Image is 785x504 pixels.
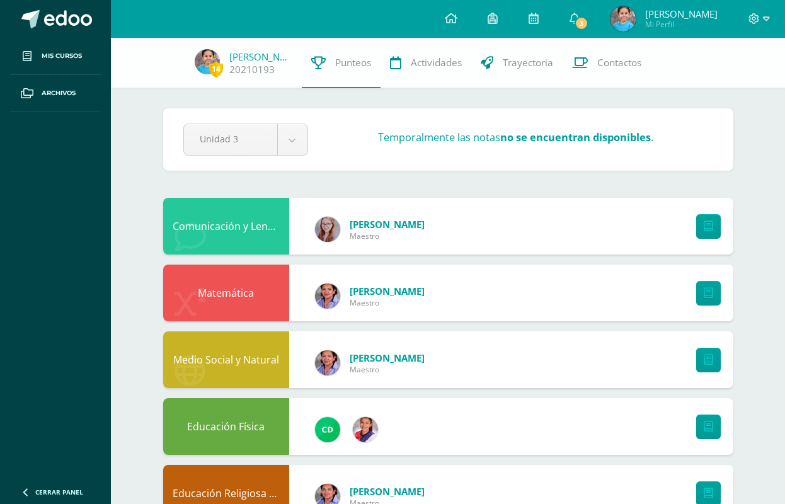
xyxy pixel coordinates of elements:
[315,350,340,375] img: 0a1340187d76942937f2a3054964d85e.png
[645,8,718,20] span: [PERSON_NAME]
[10,75,101,112] a: Archivos
[35,488,83,496] span: Cerrar panel
[350,218,425,231] span: [PERSON_NAME]
[350,352,425,364] span: [PERSON_NAME]
[229,50,292,63] a: [PERSON_NAME]
[610,6,636,31] img: 22e4a7e3646e96007a6418a95683ef50.png
[563,38,651,88] a: Contactos
[353,417,378,442] img: 2c4d7ba44be5c4c2807f5e106bc38294.png
[209,61,223,77] span: 14
[42,88,76,98] span: Archivos
[163,198,289,255] div: Comunicación y Lenguaje,Idioma Extranjero Inglés
[42,51,82,61] span: Mis cursos
[163,398,289,455] div: Educación Física
[163,265,289,321] div: Matemática
[597,56,641,69] span: Contactos
[500,130,651,144] strong: no se encuentran disponibles
[575,16,588,30] span: 3
[200,124,261,154] span: Unidad 3
[645,19,718,30] span: Mi Perfil
[411,56,462,69] span: Actividades
[335,56,371,69] span: Punteos
[315,217,340,242] img: b155c3ea6a7e98a3dbf3e34bf7586cfd.png
[350,364,425,375] span: Maestro
[471,38,563,88] a: Trayectoria
[163,331,289,388] div: Medio Social y Natural
[350,297,425,308] span: Maestro
[381,38,471,88] a: Actividades
[229,63,275,76] a: 20210193
[503,56,553,69] span: Trayectoria
[315,417,340,442] img: 1e93ad846f0fb00ce1359d25c3b11c92.png
[350,485,425,498] span: [PERSON_NAME]
[350,285,425,297] span: [PERSON_NAME]
[302,38,381,88] a: Punteos
[10,38,101,75] a: Mis cursos
[195,49,220,74] img: 22e4a7e3646e96007a6418a95683ef50.png
[350,231,425,241] span: Maestro
[184,124,307,155] a: Unidad 3
[378,130,653,144] h3: Temporalmente las notas .
[315,283,340,309] img: 0a1340187d76942937f2a3054964d85e.png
